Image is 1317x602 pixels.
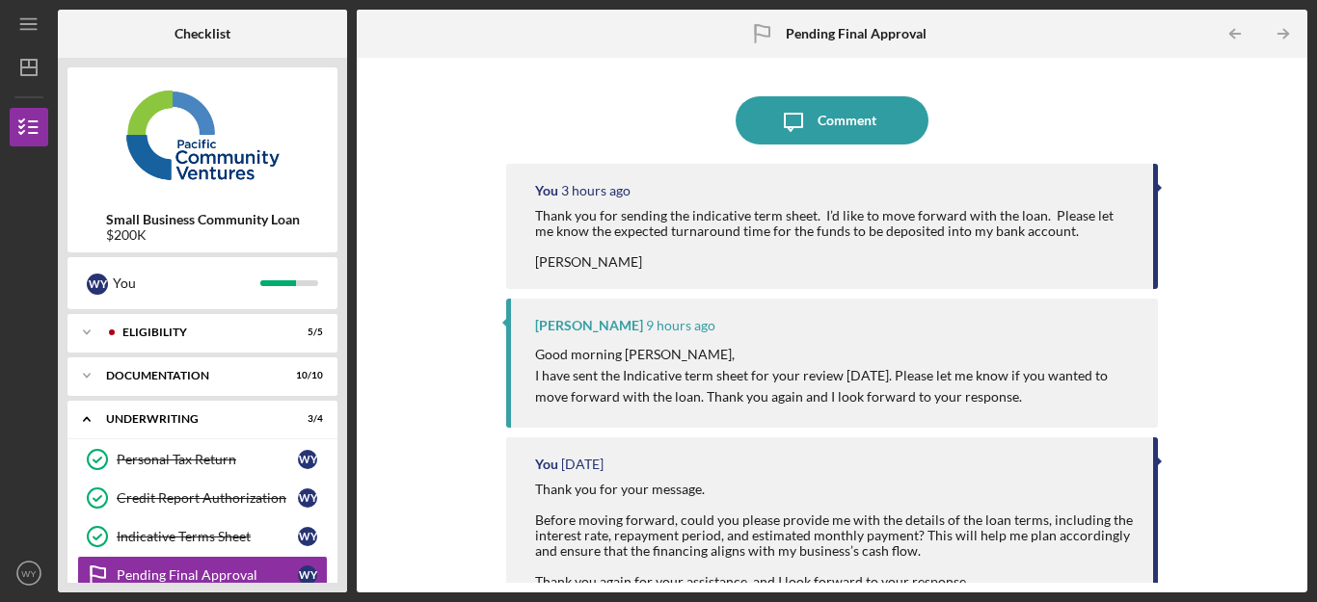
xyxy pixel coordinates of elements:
[77,440,328,479] a: Personal Tax ReturnWY
[535,344,1139,365] p: Good morning [PERSON_NAME],
[77,517,328,556] a: Indicative Terms SheetWY
[21,568,37,579] text: WY
[786,26,927,41] b: Pending Final Approval
[646,318,715,333] time: 2025-08-19 16:00
[535,457,558,472] div: You
[298,450,317,469] div: W Y
[67,77,337,193] img: Product logo
[298,488,317,508] div: W Y
[561,457,604,472] time: 2025-08-18 21:45
[736,96,928,144] button: Comment
[535,482,1134,590] div: Thank you for your message. Before moving forward, could you please provide me with the details o...
[288,327,323,338] div: 5 / 5
[106,413,275,425] div: Underwriting
[106,227,300,243] div: $200K
[113,267,260,300] div: You
[535,318,643,333] div: [PERSON_NAME]
[175,26,230,41] b: Checklist
[117,529,298,544] div: Indicative Terms Sheet
[106,212,300,227] b: Small Business Community Loan
[117,567,298,583] div: Pending Final Approval
[87,274,108,295] div: W Y
[535,365,1139,408] p: I have sent the Indicative term sheet for your review [DATE]. Please let me know if you wanted to...
[288,413,323,425] div: 3 / 4
[288,370,323,381] div: 10 / 10
[535,183,558,198] div: You
[298,527,317,546] div: W Y
[77,556,328,594] a: Pending Final ApprovalWY
[10,554,48,592] button: WY
[106,370,275,381] div: Documentation
[818,96,876,144] div: Comment
[561,183,631,198] time: 2025-08-19 21:28
[298,565,317,585] div: W Y
[117,490,298,506] div: Credit Report Authorization
[535,208,1134,270] div: Thank you for sending the indicative term sheet. I’d like to move forward with the loan. Please l...
[122,327,275,338] div: Eligibility
[117,452,298,467] div: Personal Tax Return
[77,479,328,517] a: Credit Report AuthorizationWY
